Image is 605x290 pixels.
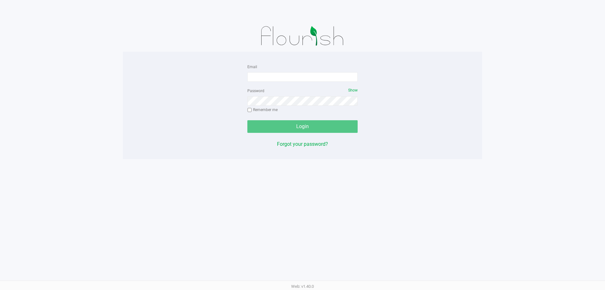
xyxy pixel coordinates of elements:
label: Email [247,64,257,70]
span: Show [348,88,358,92]
label: Remember me [247,107,278,113]
button: Forgot your password? [277,140,328,148]
label: Password [247,88,264,94]
span: Web: v1.40.0 [291,284,314,289]
input: Remember me [247,108,252,112]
